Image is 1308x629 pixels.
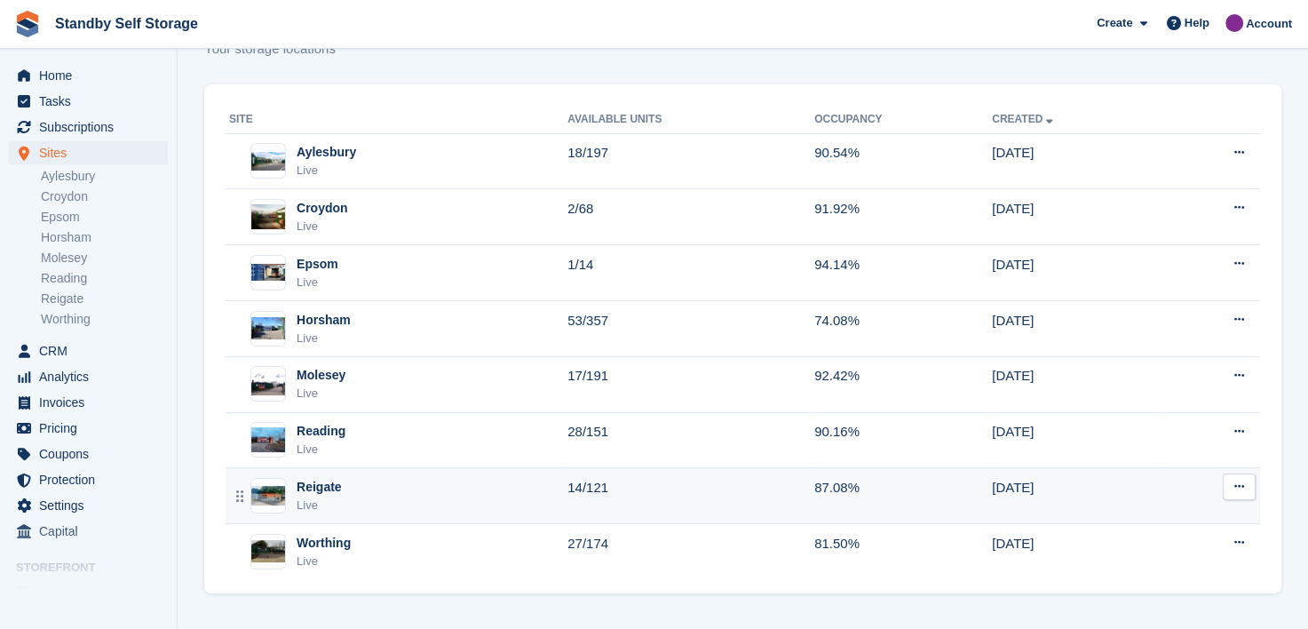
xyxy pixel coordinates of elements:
span: Protection [39,467,146,492]
td: 53/357 [567,301,814,357]
td: 28/151 [567,412,814,468]
td: 90.16% [814,412,992,468]
th: Available Units [567,106,814,134]
td: [DATE] [992,301,1161,357]
span: Subscriptions [39,115,146,139]
a: Epsom [41,209,168,226]
span: Coupons [39,442,146,466]
a: menu [9,493,168,518]
a: menu [9,338,168,363]
td: 27/174 [567,524,814,579]
div: Live [297,385,345,402]
td: 92.42% [814,356,992,412]
div: Live [297,218,348,235]
a: Created [992,113,1057,125]
div: Molesey [297,366,345,385]
a: menu [9,63,168,88]
div: Worthing [297,534,351,553]
td: 90.54% [814,133,992,189]
span: Storefront [16,559,177,577]
td: 18/197 [567,133,814,189]
img: stora-icon-8386f47178a22dfd0bd8f6a31ec36ba5ce8667c1dd55bd0f319d3a0aa187defe.svg [14,11,41,37]
a: Horsham [41,229,168,246]
td: [DATE] [992,245,1161,301]
span: Tasks [39,89,146,114]
td: 2/68 [567,189,814,245]
td: 1/14 [567,245,814,301]
a: Croydon [41,188,168,205]
a: Preview store [147,583,168,604]
a: Reading [41,270,168,287]
span: Capital [39,519,146,544]
td: 17/191 [567,356,814,412]
td: 94.14% [814,245,992,301]
span: Home [39,63,146,88]
td: [DATE] [992,468,1161,524]
td: 87.08% [814,468,992,524]
span: CRM [39,338,146,363]
td: [DATE] [992,189,1161,245]
span: Invoices [39,390,146,415]
div: Reigate [297,478,342,497]
img: Image of Reading site [251,427,285,453]
a: Worthing [41,311,168,328]
div: Live [297,497,342,514]
a: Aylesbury [41,168,168,185]
img: Image of Horsham site [251,317,285,340]
span: Sites [39,140,146,165]
div: Live [297,330,351,347]
a: menu [9,115,168,139]
a: menu [9,467,168,492]
a: menu [9,89,168,114]
div: Live [297,553,351,570]
a: Standby Self Storage [48,9,205,38]
td: [DATE] [992,356,1161,412]
span: Help [1185,14,1209,32]
a: menu [9,390,168,415]
div: Live [297,274,338,291]
td: [DATE] [992,412,1161,468]
span: Analytics [39,364,146,389]
a: menu [9,442,168,466]
td: 91.92% [814,189,992,245]
img: Image of Molesey site [251,373,285,395]
div: Epsom [297,255,338,274]
a: menu [9,581,168,606]
span: Pricing [39,416,146,441]
a: menu [9,140,168,165]
span: Booking Portal [39,581,146,606]
td: [DATE] [992,133,1161,189]
th: Site [226,106,567,134]
div: Reading [297,422,345,441]
td: 74.08% [814,301,992,357]
span: Account [1246,15,1292,33]
a: menu [9,416,168,441]
img: Image of Reigate site [251,486,285,506]
div: Croydon [297,199,348,218]
img: Image of Worthing site [251,540,285,562]
th: Occupancy [814,106,992,134]
a: Reigate [41,291,168,307]
div: Horsham [297,311,351,330]
div: Aylesbury [297,143,356,162]
img: Image of Epsom site [251,264,285,281]
div: Live [297,162,356,179]
a: menu [9,364,168,389]
td: 81.50% [814,524,992,579]
span: Settings [39,493,146,518]
td: 14/121 [567,468,814,524]
img: Image of Croydon site [251,204,285,230]
p: Your storage locations [204,39,336,60]
span: Create [1097,14,1132,32]
a: Molesey [41,250,168,267]
img: Image of Aylesbury site [251,152,285,171]
td: [DATE] [992,524,1161,579]
a: menu [9,519,168,544]
img: Sue Ford [1225,14,1243,32]
div: Live [297,441,345,458]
